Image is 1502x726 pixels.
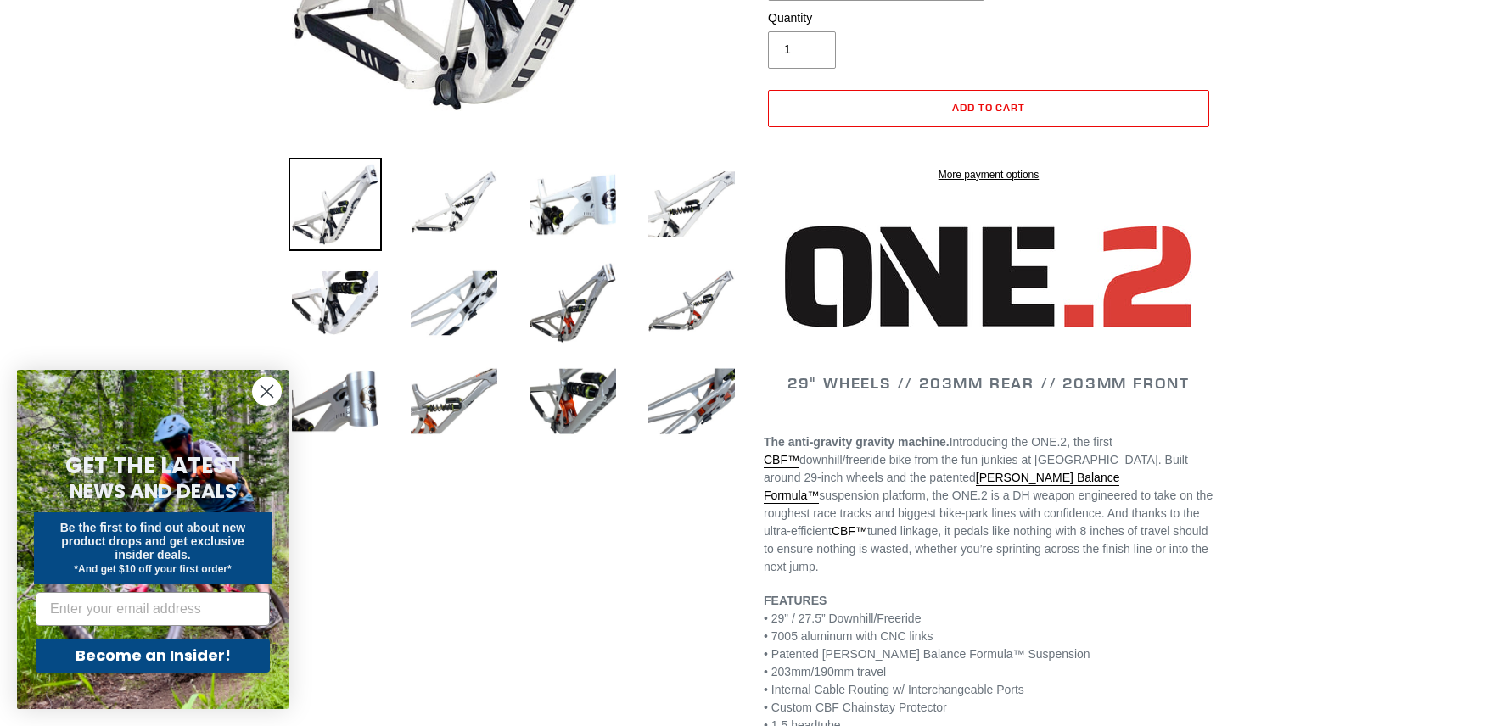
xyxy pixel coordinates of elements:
[289,355,382,448] img: Load image into Gallery viewer, ONE.2 DH - Frameset
[526,355,619,448] img: Load image into Gallery viewer, ONE.2 DH - Frameset
[60,521,246,561] span: Be the first to find out about new product drops and get exclusive insider deals.
[764,453,799,468] a: CBF™
[787,373,1190,393] span: 29" WHEELS // 203MM REAR // 203MM FRONT
[952,101,1026,114] span: Add to cart
[252,377,282,406] button: Close dialog
[645,256,738,349] img: Load image into Gallery viewer, ONE.2 DH - Frameset
[764,594,827,607] strong: FEATURES
[764,435,950,449] strong: The anti-gravity gravity machine.
[289,256,382,349] img: Load image into Gallery viewer, ONE.2 DH - Frameset
[289,158,382,251] img: Load image into Gallery viewer, ONE.2 DH - Frameset
[74,563,231,575] span: *And get $10 off your first order*
[645,158,738,251] img: Load image into Gallery viewer, ONE.2 DH - Frameset
[65,450,240,481] span: GET THE LATEST
[645,355,738,448] img: Load image into Gallery viewer, ONE.2 DH - Frameset
[832,524,867,539] a: CBF™
[407,256,501,349] img: Load image into Gallery viewer, ONE.2 DH - Frameset
[36,639,270,673] button: Become an Insider!
[407,158,501,251] img: Load image into Gallery viewer, ONE.2 DH - Frameset
[70,477,237,505] span: NEWS AND DEALS
[768,9,984,27] label: Quantity
[407,355,501,448] img: Load image into Gallery viewer, ONE.2 DH - Frameset
[526,158,619,251] img: Load image into Gallery viewer, ONE.2 DH - Frameset
[768,167,1209,182] a: More payment options
[36,592,270,626] input: Enter your email address
[526,256,619,349] img: Load image into Gallery viewer, ONE.2 DH - Frameset
[764,435,1213,573] span: Introducing the ONE.2, the first downhill/freeride bike from the fun junkies at [GEOGRAPHIC_DATA]...
[768,90,1209,127] button: Add to cart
